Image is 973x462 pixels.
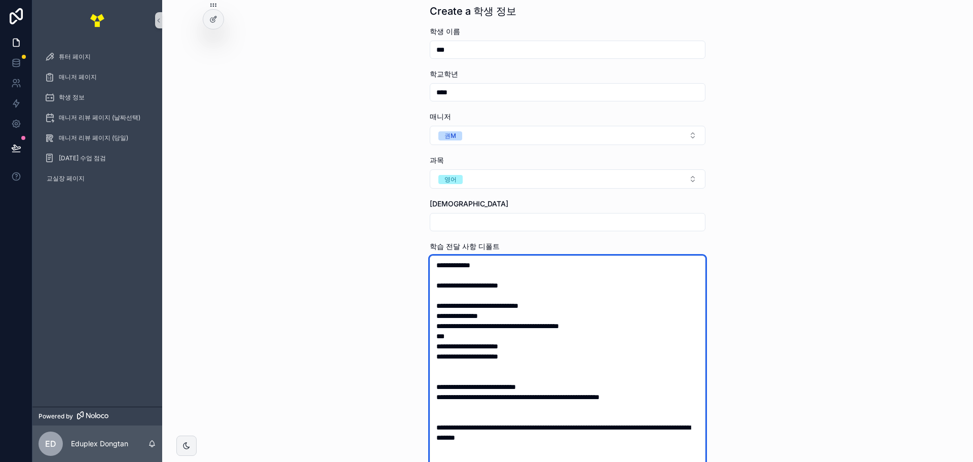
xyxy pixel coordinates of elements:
[39,169,156,188] a: 교실장 페이지
[32,407,162,425] a: Powered by
[430,126,705,145] button: Select Button
[39,68,156,86] a: 매니저 페이지
[430,156,444,164] span: 과목
[59,154,106,162] span: [DATE] 수업 점검
[32,41,162,201] div: scrollable content
[39,129,156,147] a: 매니저 리뷰 페이지 (당일)
[430,4,516,18] h1: Create a 학생 정보
[444,131,456,140] div: 권M
[39,48,156,66] a: 튜터 페이지
[47,174,85,183] span: 교실장 페이지
[430,112,451,121] span: 매니저
[89,12,105,28] img: App logo
[430,27,460,35] span: 학생 이름
[59,53,91,61] span: 튜터 페이지
[430,199,508,208] span: [DEMOGRAPHIC_DATA]
[59,114,140,122] span: 매니저 리뷰 페이지 (날짜선택)
[430,169,705,189] button: Select Button
[39,149,156,167] a: [DATE] 수업 점검
[39,412,73,420] span: Powered by
[39,88,156,106] a: 학생 정보
[444,175,457,184] div: 영어
[430,69,458,78] span: 학교학년
[59,93,85,101] span: 학생 정보
[59,73,97,81] span: 매니저 페이지
[71,439,128,449] p: Eduplex Dongtan
[430,242,500,251] span: 학습 전달 사항 디폴트
[45,438,56,450] span: ED
[59,134,128,142] span: 매니저 리뷰 페이지 (당일)
[39,109,156,127] a: 매니저 리뷰 페이지 (날짜선택)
